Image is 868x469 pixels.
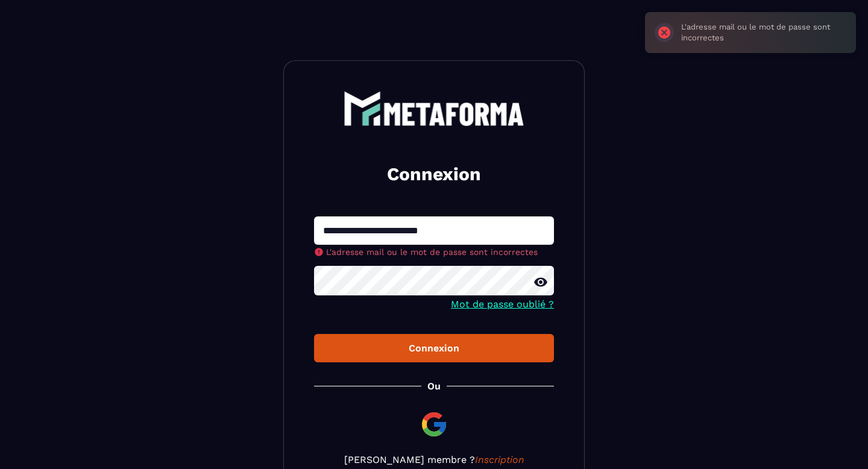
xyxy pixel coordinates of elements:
img: logo [344,91,524,126]
a: logo [314,91,554,126]
p: Ou [427,380,441,392]
span: L'adresse mail ou le mot de passe sont incorrectes [326,247,538,257]
h2: Connexion [329,162,539,186]
p: [PERSON_NAME] membre ? [314,454,554,465]
div: Connexion [324,342,544,354]
a: Mot de passe oublié ? [451,298,554,310]
a: Inscription [475,454,524,465]
img: google [420,410,448,439]
button: Connexion [314,334,554,362]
